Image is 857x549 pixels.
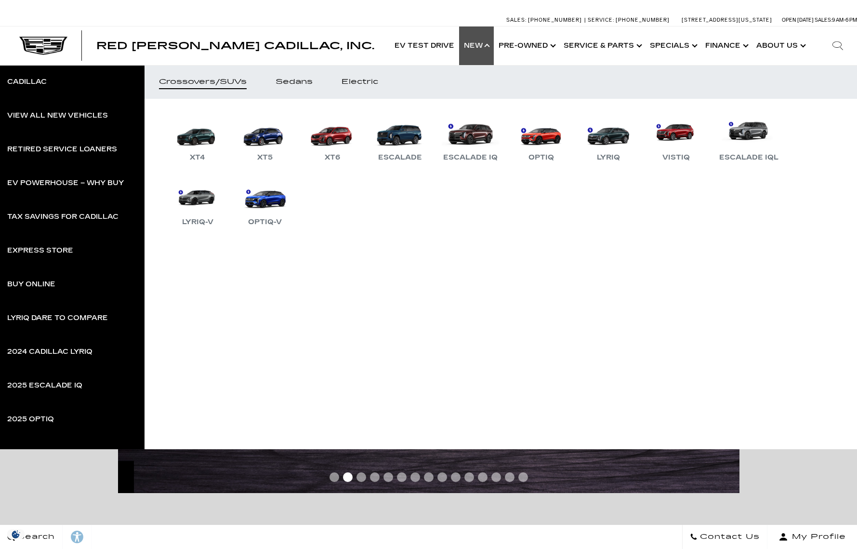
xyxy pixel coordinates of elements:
[647,113,705,163] a: VISTIQ
[767,525,857,549] button: Open user profile menu
[698,530,760,544] span: Contact Us
[592,152,625,163] div: LYRIQ
[252,152,277,163] div: XT5
[373,152,427,163] div: Escalade
[96,41,374,51] a: Red [PERSON_NAME] Cadillac, Inc.
[437,472,447,482] span: Go to slide 9
[815,17,832,23] span: Sales:
[343,472,353,482] span: Go to slide 2
[506,17,584,23] a: Sales: [PHONE_NUMBER]
[371,113,429,163] a: Escalade
[342,79,378,85] div: Electric
[243,216,287,228] div: OPTIQ-V
[390,27,459,65] a: EV Test Drive
[494,27,559,65] a: Pre-Owned
[15,530,55,544] span: Search
[7,416,54,423] div: 2025 OPTIQ
[782,17,814,23] span: Open [DATE]
[145,65,261,99] a: Crossovers/SUVs
[518,472,528,482] span: Go to slide 15
[752,27,809,65] a: About Us
[438,152,502,163] div: Escalade IQ
[7,315,108,321] div: LYRIQ Dare to Compare
[506,17,527,23] span: Sales:
[714,152,783,163] div: Escalade IQL
[7,281,55,288] div: Buy Online
[177,216,218,228] div: LYRIQ-V
[320,152,345,163] div: XT6
[383,472,393,482] span: Go to slide 5
[505,472,514,482] span: Go to slide 14
[327,65,393,99] a: Electric
[559,27,645,65] a: Service & Parts
[7,180,124,187] div: EV Powerhouse – Why Buy
[5,529,27,539] img: Opt-Out Icon
[832,17,857,23] span: 9 AM-6 PM
[580,113,637,163] a: LYRIQ
[7,79,47,85] div: Cadillac
[584,17,672,23] a: Service: [PHONE_NUMBER]
[236,178,294,228] a: OPTIQ-V
[261,65,327,99] a: Sedans
[5,529,27,539] section: Click to Open Cookie Consent Modal
[169,113,226,163] a: XT4
[616,17,670,23] span: [PHONE_NUMBER]
[682,17,772,23] a: [STREET_ADDRESS][US_STATE]
[588,17,614,23] span: Service:
[524,152,559,163] div: OPTIQ
[370,472,380,482] span: Go to slide 4
[397,472,407,482] span: Go to slide 6
[236,113,294,163] a: XT5
[478,472,488,482] span: Go to slide 12
[491,472,501,482] span: Go to slide 13
[788,530,846,544] span: My Profile
[7,382,82,389] div: 2025 Escalade IQ
[700,27,752,65] a: Finance
[7,348,92,355] div: 2024 Cadillac LYRIQ
[658,152,695,163] div: VISTIQ
[512,113,570,163] a: OPTIQ
[96,40,374,52] span: Red [PERSON_NAME] Cadillac, Inc.
[438,113,502,163] a: Escalade IQ
[645,27,700,65] a: Specials
[714,113,783,163] a: Escalade IQL
[356,472,366,482] span: Go to slide 3
[169,178,226,228] a: LYRIQ-V
[682,525,767,549] a: Contact Us
[7,214,119,220] div: Tax Savings for Cadillac
[459,27,494,65] a: New
[7,112,108,119] div: View All New Vehicles
[410,472,420,482] span: Go to slide 7
[159,79,247,85] div: Crossovers/SUVs
[464,472,474,482] span: Go to slide 11
[185,152,210,163] div: XT4
[451,472,461,482] span: Go to slide 10
[7,247,73,254] div: Express Store
[528,17,582,23] span: [PHONE_NUMBER]
[19,37,67,55] img: Cadillac Dark Logo with Cadillac White Text
[330,472,339,482] span: Go to slide 1
[303,113,361,163] a: XT6
[7,146,117,153] div: Retired Service Loaners
[424,472,434,482] span: Go to slide 8
[276,79,313,85] div: Sedans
